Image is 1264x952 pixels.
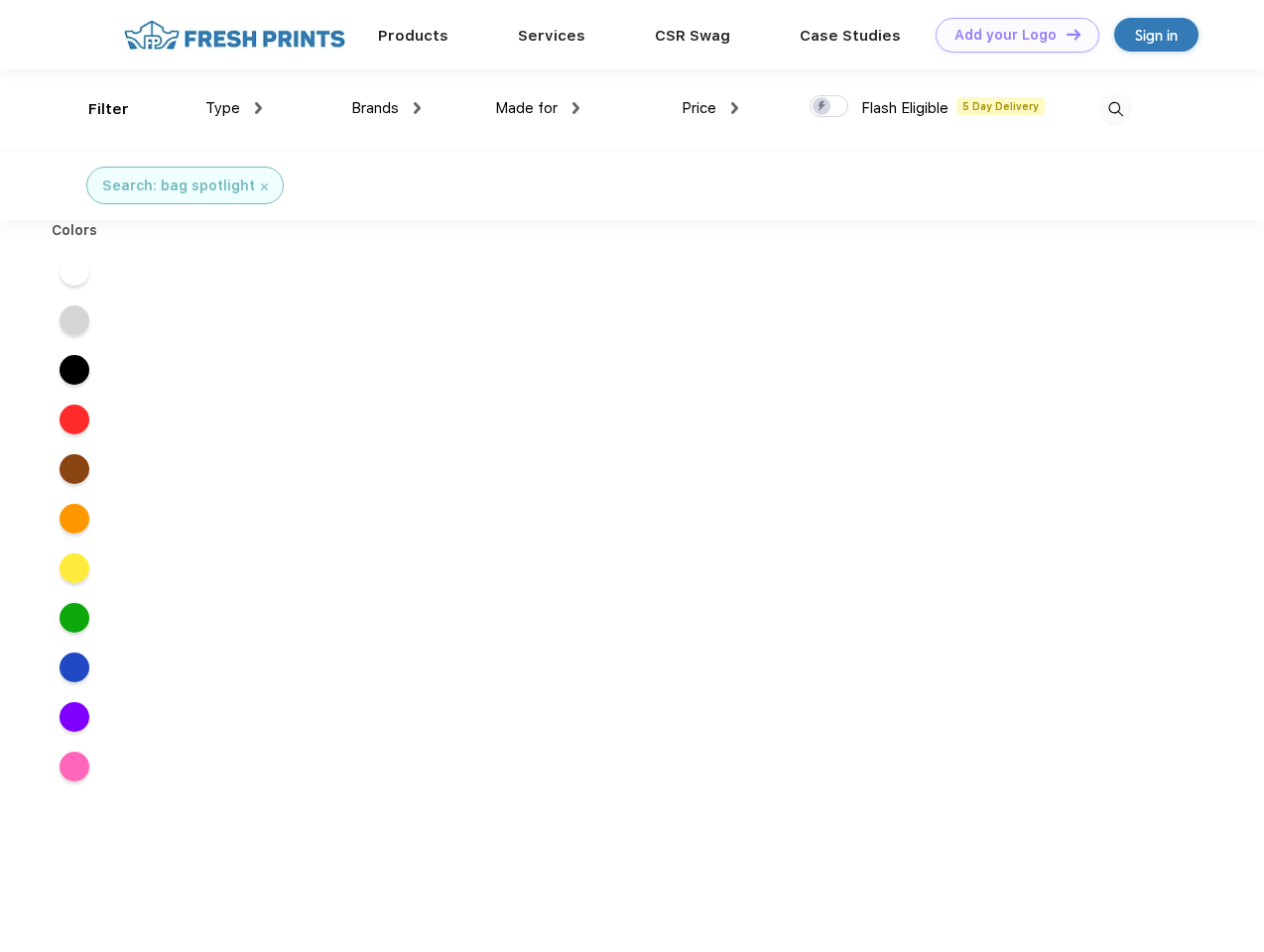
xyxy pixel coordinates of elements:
[351,99,399,117] span: Brands
[1099,93,1132,126] img: desktop_search.svg
[378,27,448,45] a: Products
[102,176,255,196] div: Search: bag spotlight
[495,99,558,117] span: Made for
[956,97,1045,115] span: 5 Day Delivery
[261,183,268,190] img: filter_cancel.svg
[731,102,738,114] img: dropdown.png
[37,220,113,241] div: Colors
[861,99,948,117] span: Flash Eligible
[205,99,240,117] span: Type
[682,99,716,117] span: Price
[954,27,1057,44] div: Add your Logo
[1135,24,1178,47] div: Sign in
[88,98,129,121] div: Filter
[118,18,351,53] img: fo%20logo%202.webp
[1114,18,1199,52] a: Sign in
[255,102,262,114] img: dropdown.png
[1067,29,1080,40] img: DT
[572,102,579,114] img: dropdown.png
[414,102,421,114] img: dropdown.png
